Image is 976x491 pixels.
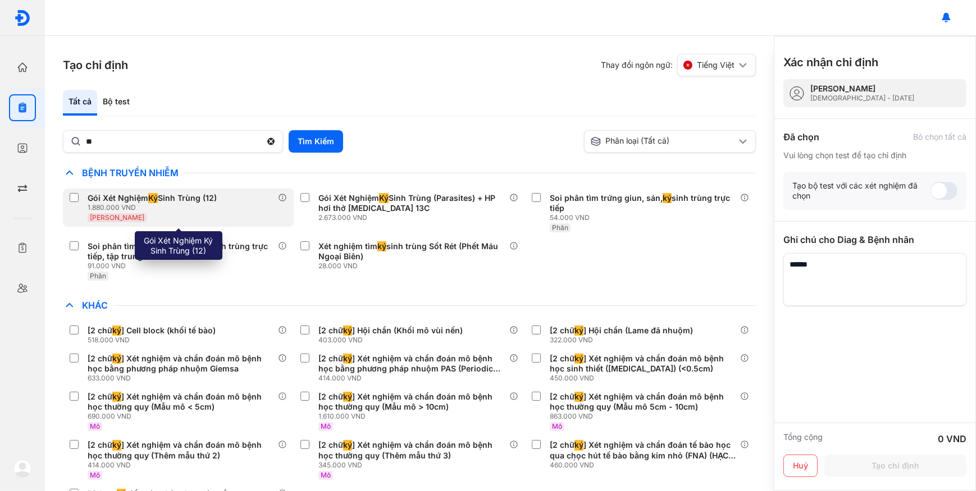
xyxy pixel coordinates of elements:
[112,354,121,364] span: ký
[783,432,823,446] div: Tổng cộng
[97,90,135,116] div: Bộ test
[601,54,756,76] div: Thay đổi ngôn ngữ:
[824,455,966,477] button: Tạo chỉ định
[112,440,121,450] span: ký
[200,241,209,251] span: ký
[810,94,914,103] div: [DEMOGRAPHIC_DATA] - [DATE]
[550,392,736,412] div: [2 chữ ] Xét nghiệm và chẩn đoán mô bệnh học thường quy (Mẫu mô 5cm - 10cm)
[810,84,914,94] div: [PERSON_NAME]
[318,354,504,374] div: [2 chữ ] Xét nghiệm và chẩn đoán mô bệnh học bằng phương pháp nhuộm PAS (Periodic Acide - Siff)
[590,136,737,147] div: Phân loại (Tất cả)
[550,325,693,336] div: [2 chữ ] Hội chẩn (Lame đã nhuộm)
[550,374,740,383] div: 450.000 VND
[318,336,467,345] div: 403.000 VND
[377,241,386,251] span: ký
[792,181,931,201] div: Tạo bộ test với các xét nghiệm đã chọn
[318,412,509,421] div: 1.610.000 VND
[289,130,343,153] button: Tìm Kiếm
[783,54,878,70] h3: Xác nhận chỉ định
[552,223,568,232] span: Phân
[318,440,504,460] div: [2 chữ ] Xét nghiệm và chẩn đoán mô bệnh học thường quy (Thêm mẫu thứ 3)
[343,325,352,336] span: ký
[318,261,509,270] div: 28.000 VND
[112,325,121,336] span: ký
[321,422,331,430] span: Mô
[574,440,583,450] span: ký
[321,471,331,479] span: Mô
[550,354,736,374] div: [2 chữ ] Xét nghiệm và chẩn đoán mô bệnh học sinh thiết ([MEDICAL_DATA]) (<0.5cm)
[88,241,273,261] div: Soi phân tìm trứng giun, sán, sinh trùng trực tiếp, tập trung
[783,455,818,477] button: Huỷ
[938,432,966,446] div: 0 VND
[14,10,31,26] img: logo
[550,412,740,421] div: 863.000 VND
[63,90,97,116] div: Tất cả
[88,374,278,383] div: 633.000 VND
[88,325,216,336] div: [2 chữ ] Cell block (khối tế bào)
[13,460,31,478] img: logo
[574,325,583,336] span: ký
[318,374,509,383] div: 414.000 VND
[88,193,217,203] div: Gói Xét Nghiệm Sinh Trùng (12)
[343,354,352,364] span: ký
[112,392,121,402] span: ký
[550,336,697,345] div: 322.000 VND
[913,132,966,142] div: Bỏ chọn tất cả
[88,440,273,460] div: [2 chữ ] Xét nghiệm và chẩn đoán mô bệnh học thường quy (Thêm mẫu thứ 2)
[663,193,672,203] span: ký
[550,461,740,470] div: 460.000 VND
[90,471,100,479] span: Mô
[88,261,278,270] div: 91.000 VND
[148,193,158,203] span: Ký
[550,213,740,222] div: 54.000 VND
[783,130,819,144] div: Đã chọn
[343,392,352,402] span: ký
[90,422,100,430] span: Mô
[379,193,389,203] span: Ký
[318,241,504,261] div: Xét nghiệm tìm sinh trùng Sốt Rét (Phết Máu Ngoại Biên)
[552,422,562,430] span: Mô
[550,440,736,460] div: [2 chữ ] Xét nghiệm và chẩn đoán tế bào học qua chọc hút tế bào bằng kim nhỏ (FNA) (HẠCH , TUYẾN ...
[318,213,509,222] div: 2.673.000 VND
[574,392,583,402] span: ký
[88,203,221,212] div: 1.880.000 VND
[63,57,128,73] h3: Tạo chỉ định
[318,392,504,412] div: [2 chữ ] Xét nghiệm và chẩn đoán mô bệnh học thường quy (Mẫu mô > 10cm)
[550,193,736,213] div: Soi phân tìm trứng giun, sán, sinh trùng trực tiếp
[76,300,113,311] span: Khác
[343,440,352,450] span: ký
[783,233,966,246] div: Ghi chú cho Diag & Bệnh nhân
[88,354,273,374] div: [2 chữ ] Xét nghiệm và chẩn đoán mô bệnh học bằng phương pháp nhuộm Giemsa
[76,167,184,178] span: Bệnh Truyền Nhiễm
[783,150,966,160] div: Vui lòng chọn test để tạo chỉ định
[318,461,509,470] div: 345.000 VND
[88,392,273,412] div: [2 chữ ] Xét nghiệm và chẩn đoán mô bệnh học thường quy (Mẫu mô < 5cm)
[88,461,278,470] div: 414.000 VND
[574,354,583,364] span: ký
[90,213,144,222] span: [PERSON_NAME]
[90,272,106,280] span: Phân
[697,60,735,70] span: Tiếng Việt
[318,325,463,336] div: [2 chữ ] Hội chẩn (Khối mô vùi nến)
[88,412,278,421] div: 690.000 VND
[88,336,220,345] div: 518.000 VND
[318,193,504,213] div: Gói Xét Nghiệm Sinh Trùng (Parasites) + HP hơi thở [MEDICAL_DATA] 13C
